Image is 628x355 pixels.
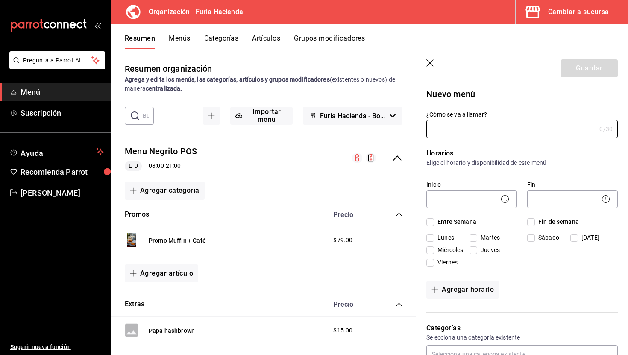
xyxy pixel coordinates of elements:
[434,246,463,255] span: Miércoles
[426,281,499,299] button: Agregar horario
[125,145,197,158] button: Menu Negrito POS
[434,217,476,226] span: Entre Semana
[325,300,379,308] div: Precio
[426,333,618,342] p: Selecciona una categoría existente
[477,233,500,242] span: Martes
[548,6,611,18] div: Cambiar a sucursal
[111,138,416,178] div: collapse-menu-row
[204,34,239,49] button: Categorías
[21,147,93,157] span: Ayuda
[125,75,402,93] div: (existentes o nuevos) de manera
[426,88,618,100] p: Nuevo menú
[125,161,141,170] span: L-D
[94,22,101,29] button: open_drawer_menu
[21,107,104,119] span: Suscripción
[434,258,458,267] span: Viernes
[125,76,330,83] strong: Agrega y edita los menús, las categorías, artículos y grupos modificadores
[426,182,517,188] label: Inicio
[333,326,352,335] span: $15.00
[325,211,379,219] div: Precio
[10,343,104,352] span: Sugerir nueva función
[9,51,105,69] button: Pregunta a Parrot AI
[252,34,280,49] button: Artículos
[6,62,105,71] a: Pregunta a Parrot AI
[21,86,104,98] span: Menú
[125,299,144,309] button: Extras
[320,112,386,120] span: Furia Hacienda - Borrador
[426,111,618,117] label: ¿Cómo se va a llamar?
[294,34,365,49] button: Grupos modificadores
[578,233,599,242] span: [DATE]
[169,34,190,49] button: Menús
[125,161,197,171] div: 08:00 - 21:00
[426,148,618,158] p: Horarios
[125,182,205,200] button: Agregar categoría
[125,62,212,75] div: Resumen organización
[599,125,613,133] div: 0 /30
[477,246,500,255] span: Jueves
[527,182,618,188] label: Fin
[142,7,243,17] h3: Organización - Furia Hacienda
[426,323,618,333] p: Categorías
[125,233,138,247] img: Preview
[396,211,402,218] button: collapse-category-row
[426,158,618,167] p: Elige el horario y disponibilidad de este menú
[146,85,182,92] strong: centralizada.
[396,301,402,308] button: collapse-category-row
[125,264,198,282] button: Agregar artículo
[125,210,149,220] button: Promos
[230,107,293,125] button: Importar menú
[125,34,628,49] div: navigation tabs
[21,187,104,199] span: [PERSON_NAME]
[333,236,352,245] span: $79.00
[21,166,104,178] span: Recomienda Parrot
[23,56,92,65] span: Pregunta a Parrot AI
[535,217,579,226] span: Fin de semana
[149,326,195,335] button: Papa hashbrown
[143,107,154,124] input: Buscar menú
[125,34,155,49] button: Resumen
[149,236,206,245] button: Promo Muffin + Café
[303,107,402,125] button: Furia Hacienda - Borrador
[434,233,454,242] span: Lunes
[535,233,559,242] span: Sábado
